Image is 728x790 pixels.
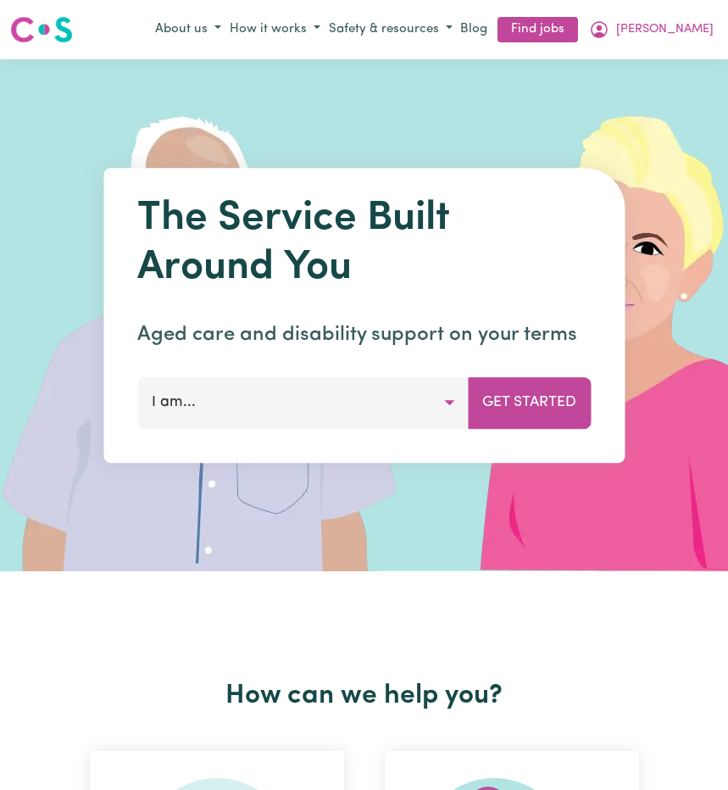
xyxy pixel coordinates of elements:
[69,680,659,712] h2: How can we help you?
[137,377,469,428] button: I am...
[325,16,457,44] button: Safety & resources
[137,195,591,292] h1: The Service Built Around You
[10,10,73,49] a: Careseekers logo
[151,16,225,44] button: About us
[616,20,714,39] span: [PERSON_NAME]
[497,17,578,43] a: Find jobs
[585,15,718,44] button: My Account
[10,14,73,45] img: Careseekers logo
[468,377,591,428] button: Get Started
[457,17,491,43] a: Blog
[225,16,325,44] button: How it works
[137,320,591,350] p: Aged care and disability support on your terms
